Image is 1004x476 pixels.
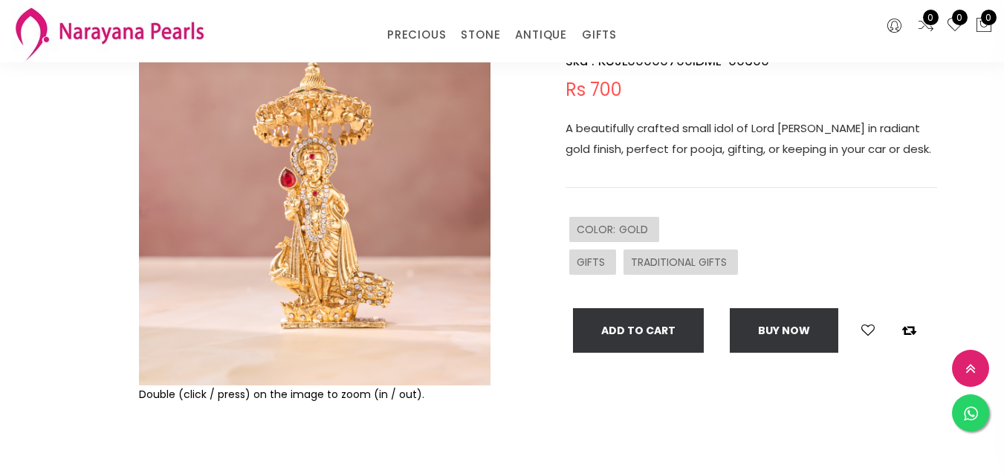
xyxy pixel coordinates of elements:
span: COLOR : [577,222,619,237]
span: 0 [981,10,997,25]
a: STONE [461,24,500,46]
button: Buy now [730,308,838,353]
a: PRECIOUS [387,24,446,46]
button: 0 [975,16,993,36]
a: 0 [946,16,964,36]
span: GIFTS [577,255,609,270]
a: GIFTS [582,24,617,46]
span: Rs 700 [566,81,622,99]
button: Add to wishlist [857,321,879,340]
div: Double (click / press) on the image to zoom (in / out). [139,385,490,403]
a: ANTIQUE [515,24,567,46]
span: TRADITIONAL GIFTS [631,255,731,270]
button: Add to compare [898,321,921,340]
span: 0 [923,10,939,25]
span: GOLD [619,222,652,237]
img: Example [139,34,490,385]
button: Add To Cart [573,308,704,353]
p: A beautifully crafted small idol of Lord [PERSON_NAME] in radiant gold finish, perfect for pooja,... [566,118,937,160]
span: 0 [952,10,968,25]
a: 0 [917,16,935,36]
